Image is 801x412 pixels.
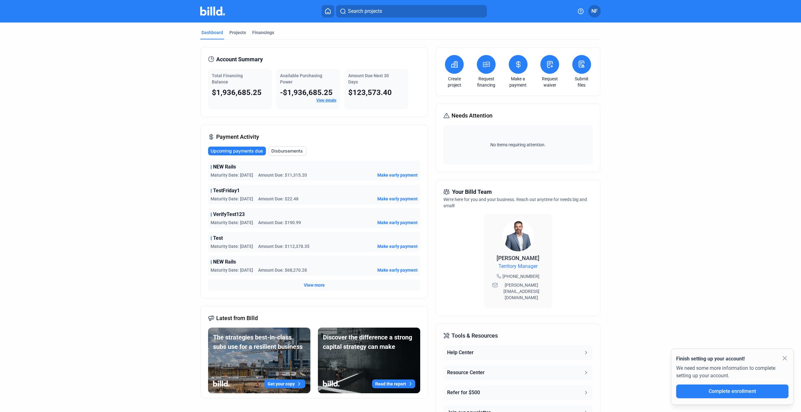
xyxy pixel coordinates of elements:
[503,273,539,279] span: [PHONE_NUMBER]
[447,369,485,376] div: Resource Center
[377,243,418,249] button: Make early payment
[443,76,465,88] a: Create project
[264,379,305,388] button: Get your copy
[377,219,418,226] button: Make early payment
[377,267,418,273] button: Make early payment
[709,388,756,394] span: Complete enrollment
[348,73,389,84] span: Amount Due Next 30 Days
[213,234,223,242] span: Test
[216,55,263,64] span: Account Summary
[676,384,788,398] button: Complete enrollment
[348,8,382,15] span: Search projects
[443,365,592,380] button: Resource Center
[200,7,225,16] img: Billd Company Logo
[213,163,236,171] span: NEW Rails
[571,76,593,88] a: Submit files
[258,219,301,226] span: Amount Due: $190.99
[252,29,274,36] div: Financings
[443,345,592,360] button: Help Center
[336,5,487,18] button: Search projects
[216,133,259,141] span: Payment Activity
[452,331,498,340] span: Tools & Resources
[539,76,561,88] a: Request waiver
[499,282,544,301] span: [PERSON_NAME][EMAIL_ADDRESS][DOMAIN_NAME]
[258,196,298,202] span: Amount Due: $22.48
[447,389,480,396] div: Refer for $500
[212,88,262,97] span: $1,936,685.25
[211,219,253,226] span: Maturity Date: [DATE]
[498,263,538,270] span: Territory Manager
[781,354,788,362] mat-icon: close
[475,76,497,88] a: Request financing
[211,196,253,202] span: Maturity Date: [DATE]
[211,267,253,273] span: Maturity Date: [DATE]
[211,148,263,154] span: Upcoming payments due
[452,188,492,196] span: Your Billd Team
[202,29,223,36] div: Dashboard
[258,267,307,273] span: Amount Due: $68,270.28
[452,111,492,120] span: Needs Attention
[443,197,587,208] span: We're here for you and your business. Reach out anytime for needs big and small!
[213,211,245,218] span: VerifyTest123
[377,196,418,202] button: Make early payment
[507,76,529,88] a: Make a payment
[258,172,307,178] span: Amount Due: $11,315.20
[216,314,258,323] span: Latest from Billd
[304,282,325,288] button: View more
[591,8,598,15] span: NF
[213,187,240,194] span: TestFriday1
[377,172,418,178] button: Make early payment
[280,73,322,84] span: Available Purchasing Power
[443,385,592,400] button: Refer for $500
[211,172,253,178] span: Maturity Date: [DATE]
[213,333,305,351] div: The strategies best-in-class subs use for a resilient business
[211,243,253,249] span: Maturity Date: [DATE]
[676,363,788,384] div: We need some more information to complete setting up your account.
[676,355,788,363] div: Finish setting up your account!
[212,73,243,84] span: Total Financing Balance
[213,258,236,266] span: NEW Rails
[280,88,333,97] span: -$1,936,685.25
[503,220,534,251] img: Territory Manager
[446,142,590,148] span: No items requiring attention.
[258,243,309,249] span: Amount Due: $112,378.35
[323,333,415,351] div: Discover the difference a strong capital strategy can make
[208,147,266,155] button: Upcoming payments due
[497,255,539,261] span: [PERSON_NAME]
[271,148,303,154] span: Disbursements
[348,88,392,97] span: $123,573.40
[372,379,415,388] button: Read the report
[588,5,601,18] button: NF
[229,29,246,36] div: Projects
[268,146,306,156] button: Disbursements
[316,98,336,103] a: View details
[447,349,474,356] div: Help Center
